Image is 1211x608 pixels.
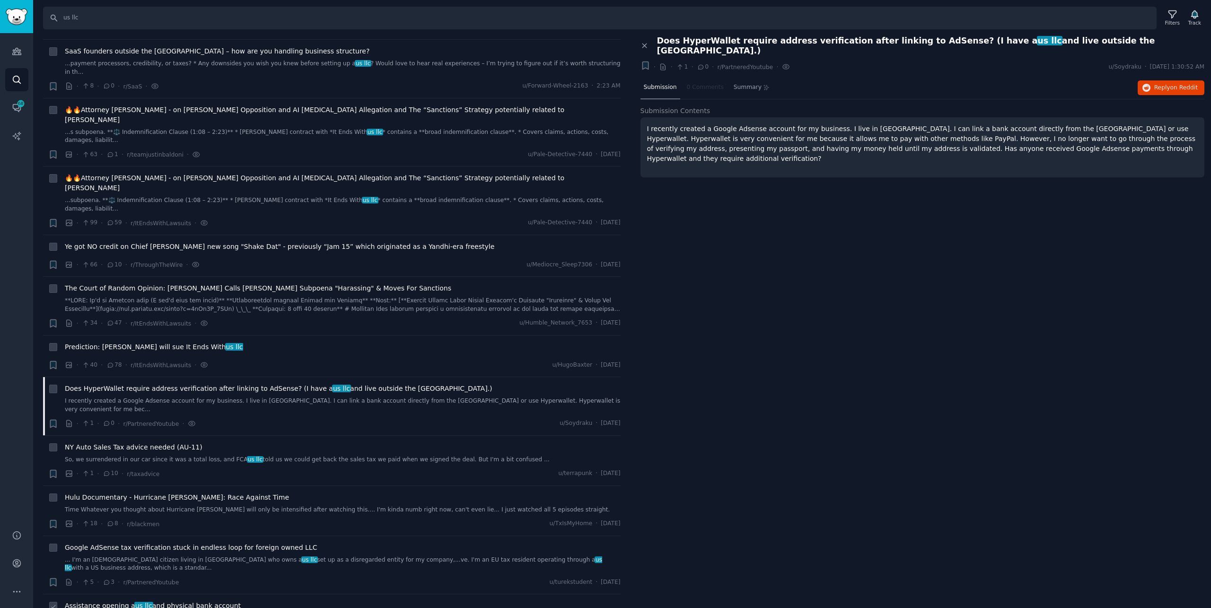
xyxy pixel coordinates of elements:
span: · [97,469,99,479]
span: 10 [106,261,122,269]
span: us llc [301,556,318,563]
span: · [118,81,120,91]
a: NY Auto Sales Tax advice needed (AU-11) [65,442,202,452]
span: [DATE] [601,361,620,370]
span: · [596,469,597,478]
span: [DATE] [601,419,620,428]
span: 0 [697,63,709,71]
span: [DATE] [601,150,620,159]
span: Prediction: [PERSON_NAME] will sue It Ends With [65,342,243,352]
a: Time Whatever you thought about Hurricane [PERSON_NAME] will only be intensified after watching t... [65,506,621,514]
span: 63 [82,150,97,159]
a: Ye got NO credit on Chief [PERSON_NAME] new song "Shake Dat" - previously “Jam 15” which originat... [65,242,494,252]
span: [DATE] [601,520,620,528]
span: · [118,577,120,587]
span: r/blackmen [127,521,159,528]
span: Does HyperWallet require address verification after linking to AdSense? (I have a and live outsid... [65,384,492,394]
a: Does HyperWallet require address verification after linking to AdSense? (I have aus llcand live o... [65,384,492,394]
span: · [122,150,123,159]
span: on Reddit [1170,84,1198,91]
a: Prediction: [PERSON_NAME] will sue It Ends Withus llc [65,342,243,352]
span: · [596,520,597,528]
span: · [77,519,79,529]
span: · [77,150,79,159]
a: Google AdSense tax verification stuck in endless loop for foreign owned LLC [65,543,317,553]
span: · [596,578,597,587]
a: ...payment processors, credibility, or taxes? * Any downsides you wish you knew before setting up... [65,60,621,76]
span: Submission [644,83,677,92]
span: · [77,419,79,429]
span: 99 [82,219,97,227]
a: ... I'm an [DEMOGRAPHIC_DATA] citizen living in [GEOGRAPHIC_DATA] who owns aus llcset up as a dis... [65,556,621,573]
span: 68 [17,100,25,107]
span: 59 [106,219,122,227]
span: 66 [82,261,97,269]
span: · [182,419,184,429]
span: u/Pale-Detective-7440 [528,219,592,227]
span: · [187,150,189,159]
span: 47 [106,319,122,327]
span: 🔥🔥Attorney [PERSON_NAME] - on [PERSON_NAME] Opposition and AI [MEDICAL_DATA] Allegation and The “... [65,105,621,125]
span: · [122,519,123,529]
span: 40 [82,361,97,370]
span: u/Humble_Network_7653 [519,319,592,327]
span: r/ItEndsWithLawsuits [131,220,191,227]
span: · [596,219,597,227]
span: · [591,82,593,90]
span: u/turekstudent [549,578,592,587]
span: · [101,519,103,529]
input: Search Keyword [43,7,1157,29]
span: r/PartneredYoutube [123,421,179,427]
span: us llc [355,60,371,67]
span: · [101,360,103,370]
span: r/ThroughTheWire [131,262,183,268]
span: r/ItEndsWithLawsuits [131,362,191,369]
span: r/PartneredYoutube [123,579,179,586]
span: 1 [676,63,688,71]
span: [DATE] [601,319,620,327]
span: · [1145,63,1147,71]
span: u/TxIsMyHome [550,520,593,528]
span: · [77,469,79,479]
span: us llc [1037,36,1063,45]
a: The Court of Random Opinion: [PERSON_NAME] Calls [PERSON_NAME] Subpoena "Harassing" & Moves For S... [65,283,451,293]
span: · [691,62,693,72]
span: · [77,218,79,228]
a: 🔥🔥Attorney [PERSON_NAME] - on [PERSON_NAME] Opposition and AI [MEDICAL_DATA] Allegation and The “... [65,173,621,193]
a: ...subpoena. **⚖️ Indemnification Clause (1:08 – 2:23)** * [PERSON_NAME] contract with *It Ends W... [65,196,621,213]
div: Track [1188,19,1201,26]
span: 1 [82,469,94,478]
span: u/Soydraku [1108,63,1141,71]
span: 8 [106,520,118,528]
span: 0 [103,419,114,428]
span: · [776,62,778,72]
span: Hulu Documentary - Hurricane [PERSON_NAME]: Race Against Time [65,493,289,502]
button: Track [1185,8,1204,28]
span: 5 [82,578,94,587]
span: · [97,577,99,587]
span: 1 [106,150,118,159]
span: 2:23 AM [597,82,620,90]
span: r/ItEndsWithLawsuits [131,320,191,327]
span: · [101,260,103,270]
span: · [194,218,196,228]
span: · [194,318,196,328]
span: us llc [225,343,244,351]
span: · [77,577,79,587]
span: u/HugoBaxter [552,361,592,370]
span: [DATE] [601,261,620,269]
a: So, we surrendered in our car since it was a total loss, and FCAus llctold us we could get back t... [65,456,621,464]
span: r/taxadvice [127,471,159,477]
span: · [101,318,103,328]
span: · [101,150,103,159]
span: r/SaaS [123,83,142,90]
span: · [77,360,79,370]
span: · [596,150,597,159]
span: · [654,62,656,72]
span: [DATE] [601,469,620,478]
span: u/Pale-Detective-7440 [528,150,592,159]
